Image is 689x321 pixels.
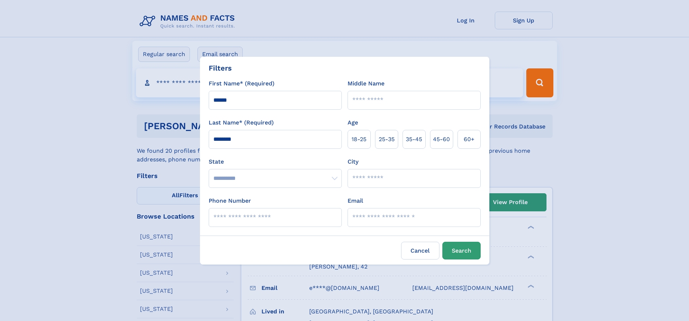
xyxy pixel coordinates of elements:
[401,242,439,259] label: Cancel
[379,135,395,144] span: 25‑35
[348,197,363,205] label: Email
[209,79,275,88] label: First Name* (Required)
[209,157,342,166] label: State
[406,135,422,144] span: 35‑45
[348,79,384,88] label: Middle Name
[209,63,232,73] div: Filters
[209,118,274,127] label: Last Name* (Required)
[348,118,358,127] label: Age
[348,157,358,166] label: City
[209,197,251,205] label: Phone Number
[433,135,450,144] span: 45‑60
[464,135,475,144] span: 60+
[442,242,481,259] button: Search
[352,135,366,144] span: 18‑25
